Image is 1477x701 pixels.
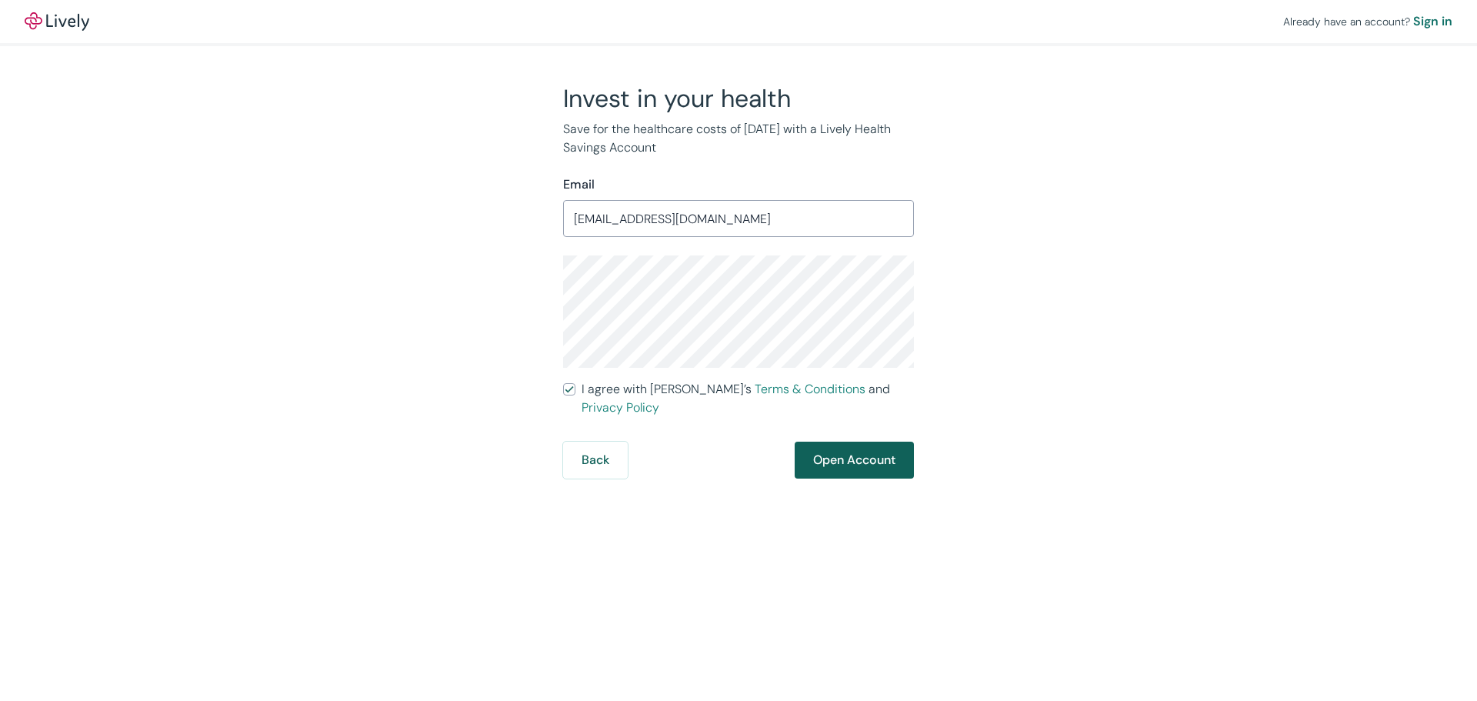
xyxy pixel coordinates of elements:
div: Already have an account? [1283,12,1452,31]
button: Open Account [795,442,914,479]
img: Lively [25,12,89,31]
a: Privacy Policy [582,399,659,416]
span: I agree with [PERSON_NAME]’s and [582,380,914,417]
p: Save for the healthcare costs of [DATE] with a Lively Health Savings Account [563,120,914,157]
button: Back [563,442,628,479]
label: Email [563,175,595,194]
a: Sign in [1413,12,1452,31]
a: LivelyLively [25,12,89,31]
a: Terms & Conditions [755,381,865,397]
h2: Invest in your health [563,83,914,114]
